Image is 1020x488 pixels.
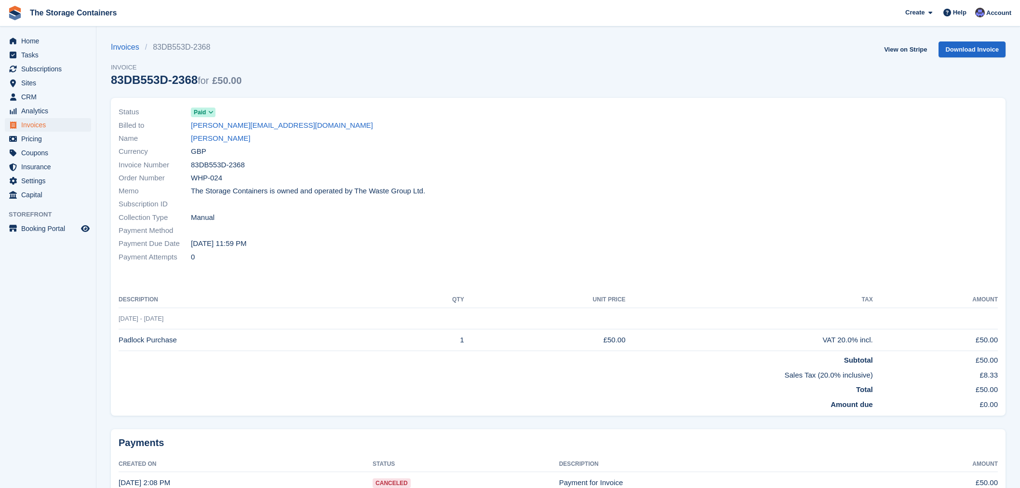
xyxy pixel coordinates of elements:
a: Preview store [80,223,91,234]
td: Padlock Purchase [119,329,405,351]
span: £50.00 [212,75,242,86]
th: Amount [873,292,998,308]
td: £0.00 [873,395,998,410]
td: £8.33 [873,366,998,381]
a: menu [5,160,91,174]
span: Paid [194,108,206,117]
a: Invoices [111,41,145,53]
img: Dan Excell [975,8,985,17]
a: menu [5,188,91,202]
a: [PERSON_NAME][EMAIL_ADDRESS][DOMAIN_NAME] [191,120,373,131]
th: Amount [873,457,998,472]
span: Manual [191,212,215,223]
a: menu [5,174,91,188]
th: Description [559,457,873,472]
a: menu [5,118,91,132]
span: Coupons [21,146,79,160]
span: Tasks [21,48,79,62]
a: menu [5,104,91,118]
a: menu [5,146,91,160]
span: [DATE] - [DATE] [119,315,163,322]
span: Settings [21,174,79,188]
span: Capital [21,188,79,202]
span: Billed to [119,120,191,131]
img: stora-icon-8386f47178a22dfd0bd8f6a31ec36ba5ce8667c1dd55bd0f319d3a0aa187defe.svg [8,6,22,20]
span: Help [953,8,966,17]
span: 83DB553D-2368 [191,160,245,171]
a: menu [5,48,91,62]
a: menu [5,222,91,235]
span: Subscriptions [21,62,79,76]
span: Collection Type [119,212,191,223]
div: VAT 20.0% incl. [626,335,873,346]
span: Invoice Number [119,160,191,171]
span: Pricing [21,132,79,146]
span: Storefront [9,210,96,219]
span: Currency [119,146,191,157]
a: View on Stripe [880,41,931,57]
span: Home [21,34,79,48]
span: Sites [21,76,79,90]
td: £50.00 [464,329,626,351]
td: £50.00 [873,380,998,395]
strong: Total [856,385,873,393]
span: Name [119,133,191,144]
span: GBP [191,146,206,157]
a: menu [5,62,91,76]
h2: Payments [119,437,998,449]
td: Sales Tax (20.0% inclusive) [119,366,873,381]
span: Payment Attempts [119,252,191,263]
span: Order Number [119,173,191,184]
span: Status [119,107,191,118]
strong: Subtotal [844,356,873,364]
span: Subscription ID [119,199,191,210]
span: for [198,75,209,86]
a: Paid [191,107,215,118]
a: menu [5,90,91,104]
nav: breadcrumbs [111,41,242,53]
time: 2025-09-15 13:08:38 UTC [119,478,170,487]
th: Description [119,292,405,308]
th: QTY [405,292,464,308]
strong: Amount due [831,400,873,408]
a: [PERSON_NAME] [191,133,250,144]
div: 83DB553D-2368 [111,73,242,86]
span: Booking Portal [21,222,79,235]
a: menu [5,76,91,90]
a: The Storage Containers [26,5,121,21]
th: Created On [119,457,373,472]
td: £50.00 [873,351,998,366]
span: Invoices [21,118,79,132]
th: Unit Price [464,292,626,308]
span: Invoice [111,63,242,72]
a: menu [5,132,91,146]
span: Analytics [21,104,79,118]
span: Canceled [373,478,411,488]
span: Payment Method [119,225,191,236]
th: Tax [626,292,873,308]
time: 2025-09-15 22:59:59 UTC [191,238,247,249]
a: Download Invoice [939,41,1006,57]
span: The Storage Containers is owned and operated by The Waste Group Ltd. [191,186,425,197]
th: Status [373,457,559,472]
span: Account [986,8,1011,18]
span: WHP-024 [191,173,222,184]
span: Payment Due Date [119,238,191,249]
span: Insurance [21,160,79,174]
a: menu [5,34,91,48]
span: 0 [191,252,195,263]
span: Memo [119,186,191,197]
span: Create [905,8,925,17]
span: CRM [21,90,79,104]
td: £50.00 [873,329,998,351]
td: 1 [405,329,464,351]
